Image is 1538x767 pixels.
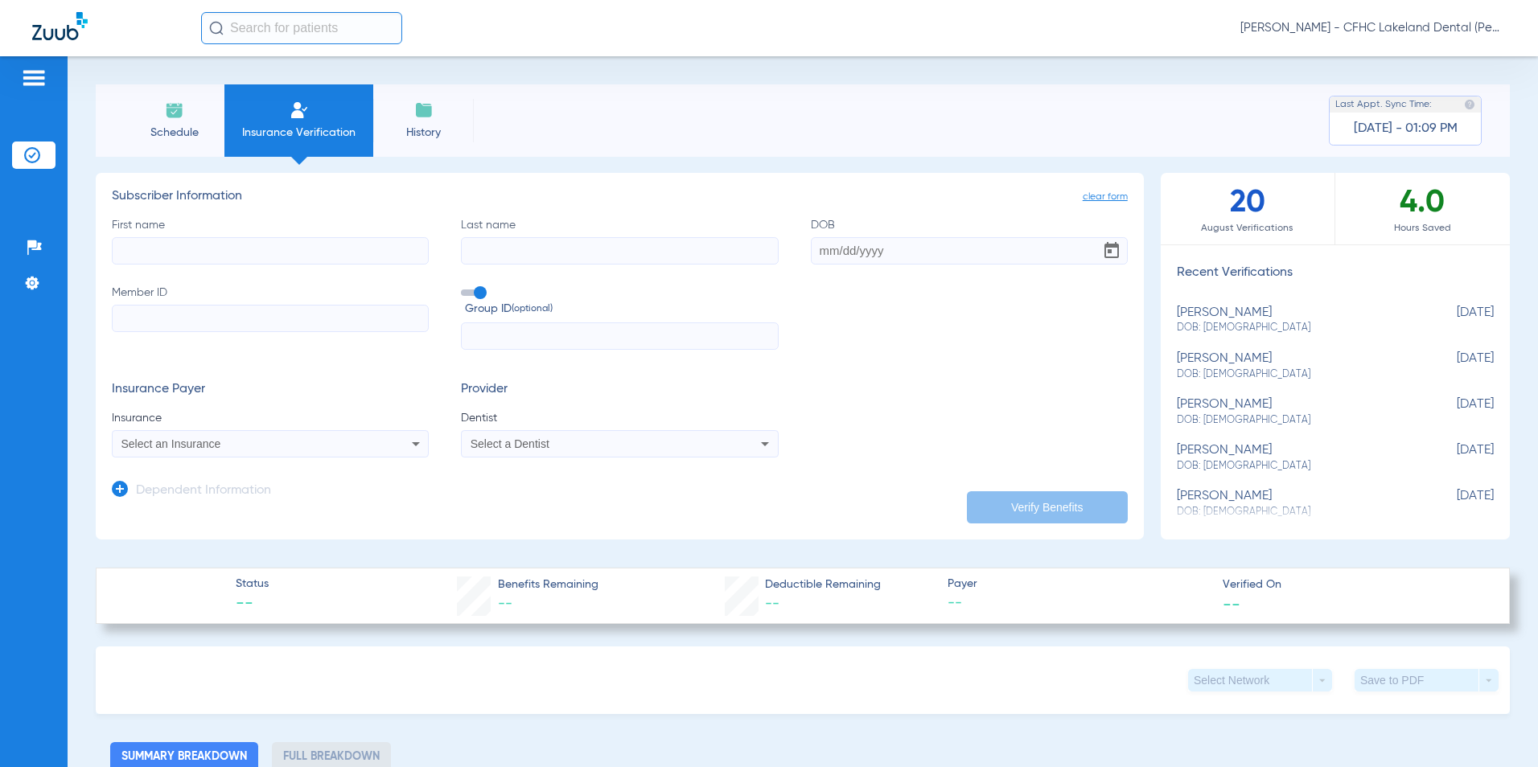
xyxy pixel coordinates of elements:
span: August Verifications [1161,220,1334,236]
span: History [385,125,462,141]
button: Open calendar [1096,235,1128,267]
label: First name [112,217,429,265]
h3: Provider [461,382,778,398]
label: Member ID [112,285,429,351]
span: Insurance Verification [236,125,361,141]
input: DOBOpen calendar [811,237,1128,265]
img: Manual Insurance Verification [290,100,309,120]
img: Schedule [165,100,184,120]
span: DOB: [DEMOGRAPHIC_DATA] [1177,321,1413,335]
img: hamburger-icon [21,68,47,88]
span: Select a Dentist [471,437,549,450]
span: -- [236,593,269,616]
div: 4.0 [1335,173,1510,244]
span: [DATE] [1413,443,1494,473]
span: Schedule [136,125,212,141]
h3: Dependent Information [136,483,271,499]
img: Zuub Logo [32,12,88,40]
div: [PERSON_NAME] [1177,489,1413,519]
span: Benefits Remaining [498,576,598,593]
div: [PERSON_NAME] [1177,443,1413,473]
span: DOB: [DEMOGRAPHIC_DATA] [1177,367,1413,382]
span: [DATE] - 01:09 PM [1354,121,1458,137]
span: [DATE] [1413,397,1494,427]
span: DOB: [DEMOGRAPHIC_DATA] [1177,459,1413,474]
span: -- [948,593,1209,613]
span: Dentist [461,410,778,426]
input: Search for patients [201,12,402,44]
span: -- [1223,595,1240,612]
img: History [414,100,434,120]
span: clear form [1083,189,1128,205]
span: -- [498,597,512,611]
label: Last name [461,217,778,265]
span: [DATE] [1413,351,1494,381]
span: Deductible Remaining [765,576,881,593]
span: [DATE] [1413,489,1494,519]
iframe: Chat Widget [1458,690,1538,767]
span: Group ID [465,301,778,318]
span: DOB: [DEMOGRAPHIC_DATA] [1177,413,1413,428]
span: Last Appt. Sync Time: [1335,96,1432,113]
span: [DATE] [1413,306,1494,335]
h3: Subscriber Information [112,189,1128,205]
img: Search Icon [209,21,224,35]
span: -- [765,597,779,611]
input: First name [112,237,429,265]
img: last sync help info [1464,99,1475,110]
div: [PERSON_NAME] [1177,397,1413,427]
h3: Insurance Payer [112,382,429,398]
div: 20 [1161,173,1335,244]
span: Insurance [112,410,429,426]
span: Payer [948,576,1209,593]
span: Status [236,576,269,593]
h3: Recent Verifications [1161,265,1510,281]
button: Verify Benefits [967,491,1128,523]
small: (optional) [512,301,553,318]
span: Hours Saved [1335,220,1510,236]
input: Member ID [112,305,429,332]
div: [PERSON_NAME] [1177,306,1413,335]
label: DOB [811,217,1128,265]
span: Verified On [1223,576,1484,593]
span: [PERSON_NAME] - CFHC Lakeland Dental (Peds) [1240,20,1506,36]
div: [PERSON_NAME] [1177,351,1413,381]
span: Select an Insurance [121,437,221,450]
input: Last name [461,237,778,265]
